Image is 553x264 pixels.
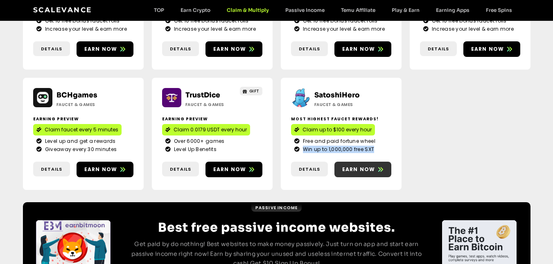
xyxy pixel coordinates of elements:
h2: Most highest faucet rewards! [291,116,391,122]
a: Earn now [463,41,520,57]
span: Earn now [213,45,246,53]
span: Claim 0.0179 USDT every hour [174,126,247,133]
a: Details [33,41,70,56]
a: Free Spins [478,7,520,13]
span: Earn now [471,45,504,53]
a: Scalevance [33,6,92,14]
a: Details [291,162,328,177]
a: Earn Crypto [172,7,219,13]
span: Get 10 free bonus faucet rolls [301,17,378,25]
span: Passive Income [255,205,298,211]
a: TOP [146,7,172,13]
span: Get 10 free bonus faucet rolls [430,17,507,25]
a: Temu Affiliate [333,7,384,13]
span: Free and paid fortune wheel [301,138,375,145]
a: SatoshiHero [314,91,360,99]
span: Earn now [342,45,375,53]
span: Details [41,45,62,52]
a: Details [420,41,457,56]
nav: Menu [146,7,520,13]
a: Earn now [334,41,391,57]
span: Details [299,45,320,52]
a: Claim faucet every 5 minutes [33,124,122,135]
h2: Faucet & Games [185,102,237,108]
span: Win up to 1,000,000 free SXT [301,146,374,153]
span: Level up and get a rewards [43,138,116,145]
span: Claim faucet every 5 minutes [45,126,118,133]
a: Earn now [334,162,391,177]
h2: Faucet & Games [314,102,366,108]
a: Play & Earn [384,7,428,13]
span: Earn now [84,45,117,53]
a: Claim 0.0179 USDT every hour [162,124,250,135]
span: Earn now [342,166,375,173]
a: Details [162,41,199,56]
a: Claim & Multiply [219,7,277,13]
a: Details [291,41,328,56]
span: Increase your level & earn more [172,25,256,33]
span: Details [41,166,62,173]
span: Giveaway every 30 minutes [43,146,117,153]
a: Earn now [205,162,262,177]
span: Details [170,45,191,52]
a: Earning Apps [428,7,478,13]
a: Earn now [77,162,133,177]
a: Details [33,162,70,177]
span: Get 10 free bonus faucet rolls [172,17,249,25]
span: Earn now [84,166,117,173]
span: Claim up to $100 every hour [302,126,372,133]
span: Over 6000+ games [172,138,225,145]
a: Earn now [205,41,262,57]
a: BCHgames [56,91,97,99]
a: Earn now [77,41,133,57]
span: Get 10 free bonus faucet rolls [43,17,120,25]
span: Details [170,166,191,173]
a: Claim up to $100 every hour [291,124,375,135]
a: Passive Income [251,204,302,212]
h2: Faucet & Games [56,102,108,108]
span: Increase your level & earn more [301,25,385,33]
span: Level Up Benefits [172,146,217,153]
span: Details [299,166,320,173]
h2: Earning Preview [33,116,133,122]
span: Increase your level & earn more [43,25,127,33]
span: Details [428,45,449,52]
span: Increase your level & earn more [430,25,514,33]
h2: Best free passive income websites. [124,220,429,235]
a: Details [162,162,199,177]
h2: Earning Preview [162,116,262,122]
a: TrustDice [185,91,220,99]
a: GIFT [240,87,262,95]
a: Passive Income [277,7,333,13]
span: GIFT [249,88,260,94]
span: Earn now [213,166,246,173]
